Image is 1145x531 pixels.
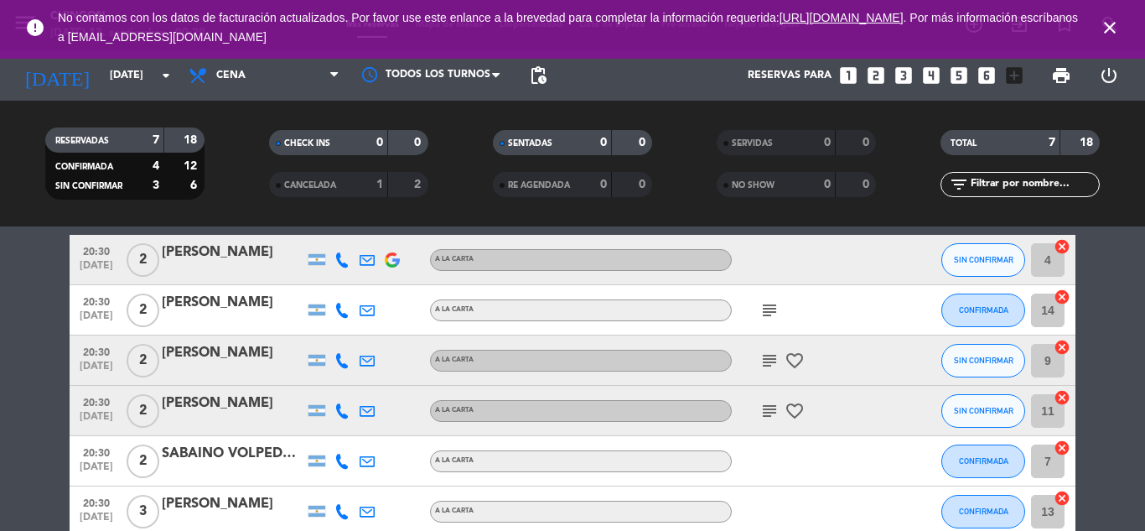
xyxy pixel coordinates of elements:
strong: 0 [863,179,873,190]
div: [PERSON_NAME] [162,393,304,414]
i: cancel [1054,339,1070,356]
span: Cena [216,70,246,81]
strong: 6 [190,180,200,191]
strong: 18 [1080,137,1096,148]
strong: 0 [863,137,873,148]
span: [DATE] [75,361,117,380]
i: favorite_border [785,351,805,371]
strong: 0 [824,137,831,148]
span: print [1051,65,1071,86]
strong: 18 [184,134,200,146]
span: 20:30 [75,241,117,260]
span: [DATE] [75,260,117,279]
i: looks_6 [976,65,997,86]
strong: 3 [153,180,159,191]
span: A LA CARTA [435,256,474,263]
i: cancel [1054,389,1070,406]
input: Filtrar por nombre... [969,175,1099,194]
span: SENTADAS [508,139,552,148]
span: A LA CARTA [435,407,474,414]
strong: 1 [376,179,383,190]
span: 20:30 [75,442,117,461]
div: [PERSON_NAME] [162,342,304,364]
span: TOTAL [951,139,977,148]
i: arrow_drop_down [156,65,176,86]
span: RE AGENDADA [508,181,570,190]
strong: 2 [414,179,424,190]
i: cancel [1054,238,1070,255]
i: error [25,18,45,38]
button: CONFIRMADA [941,495,1025,528]
button: CONFIRMADA [941,294,1025,327]
strong: 0 [639,137,649,148]
strong: 4 [153,160,159,172]
div: LOG OUT [1085,50,1132,101]
strong: 12 [184,160,200,172]
span: 2 [127,344,159,377]
span: SERVIDAS [732,139,773,148]
span: CANCELADA [284,181,336,190]
span: CHECK INS [284,139,330,148]
i: power_settings_new [1099,65,1119,86]
span: SIN CONFIRMAR [55,182,122,190]
i: subject [759,401,780,421]
strong: 0 [600,179,607,190]
span: [DATE] [75,411,117,430]
i: looks_one [837,65,859,86]
span: 3 [127,495,159,528]
i: close [1100,18,1120,38]
div: [PERSON_NAME] [162,242,304,263]
span: pending_actions [528,65,548,86]
strong: 0 [376,137,383,148]
div: SABAINO VOLPEDO EMA [162,443,304,465]
i: add_box [1003,65,1025,86]
span: No contamos con los datos de facturación actualizados. Por favor use este enlance a la brevedad p... [58,11,1078,44]
i: cancel [1054,440,1070,456]
button: SIN CONFIRMAR [941,243,1025,277]
span: 20:30 [75,291,117,310]
span: NO SHOW [732,181,775,190]
span: CONFIRMADA [959,456,1008,466]
button: CONFIRMADA [941,445,1025,478]
i: looks_3 [893,65,914,86]
i: favorite_border [785,401,805,421]
button: SIN CONFIRMAR [941,344,1025,377]
span: CONFIRMADA [959,305,1008,315]
span: [DATE] [75,512,117,531]
i: cancel [1054,490,1070,507]
span: 20:30 [75,392,117,411]
span: A LA CARTA [435,306,474,313]
strong: 0 [824,179,831,190]
span: SIN CONFIRMAR [954,255,1013,264]
strong: 7 [153,134,159,146]
span: 20:30 [75,341,117,361]
span: RESERVADAS [55,137,109,145]
img: google-logo.png [385,252,400,268]
span: 2 [127,445,159,478]
span: A LA CARTA [435,357,474,363]
i: cancel [1054,289,1070,305]
span: 2 [127,394,159,428]
i: looks_4 [920,65,942,86]
a: [URL][DOMAIN_NAME] [780,11,904,24]
span: 20:30 [75,492,117,512]
i: looks_5 [948,65,970,86]
span: CONFIRMADA [55,163,113,171]
span: [DATE] [75,310,117,330]
span: SIN CONFIRMAR [954,356,1013,365]
button: SIN CONFIRMAR [941,394,1025,428]
strong: 0 [600,137,607,148]
span: Reservas para [748,70,832,81]
span: CONFIRMADA [959,507,1008,516]
span: 2 [127,243,159,277]
i: subject [759,300,780,320]
span: [DATE] [75,461,117,481]
span: 2 [127,294,159,327]
strong: 0 [414,137,424,148]
strong: 0 [639,179,649,190]
div: [PERSON_NAME] [162,493,304,515]
strong: 7 [1049,137,1055,148]
i: [DATE] [13,57,101,94]
span: A LA CARTA [435,457,474,464]
span: A LA CARTA [435,508,474,514]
